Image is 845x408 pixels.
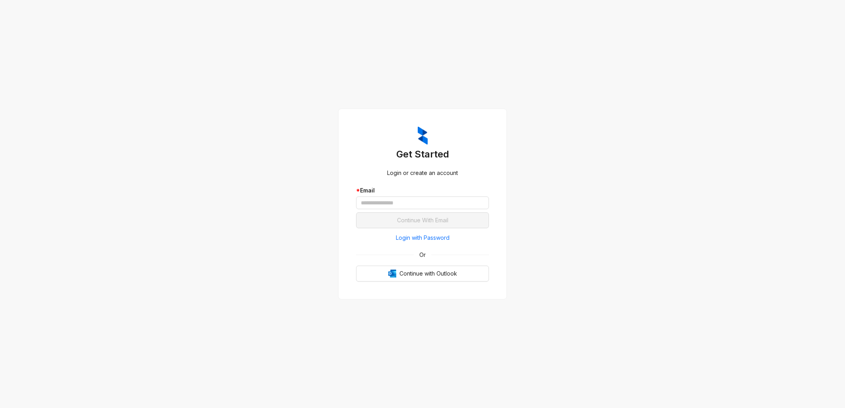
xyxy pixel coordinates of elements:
span: Login with Password [396,233,450,242]
span: Or [414,251,431,259]
button: Continue With Email [356,212,489,228]
span: Continue with Outlook [399,269,457,278]
div: Login or create an account [356,169,489,177]
img: ZumaIcon [418,126,428,145]
img: Outlook [388,270,396,278]
div: Email [356,186,489,195]
button: OutlookContinue with Outlook [356,266,489,282]
button: Login with Password [356,231,489,244]
h3: Get Started [356,148,489,161]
